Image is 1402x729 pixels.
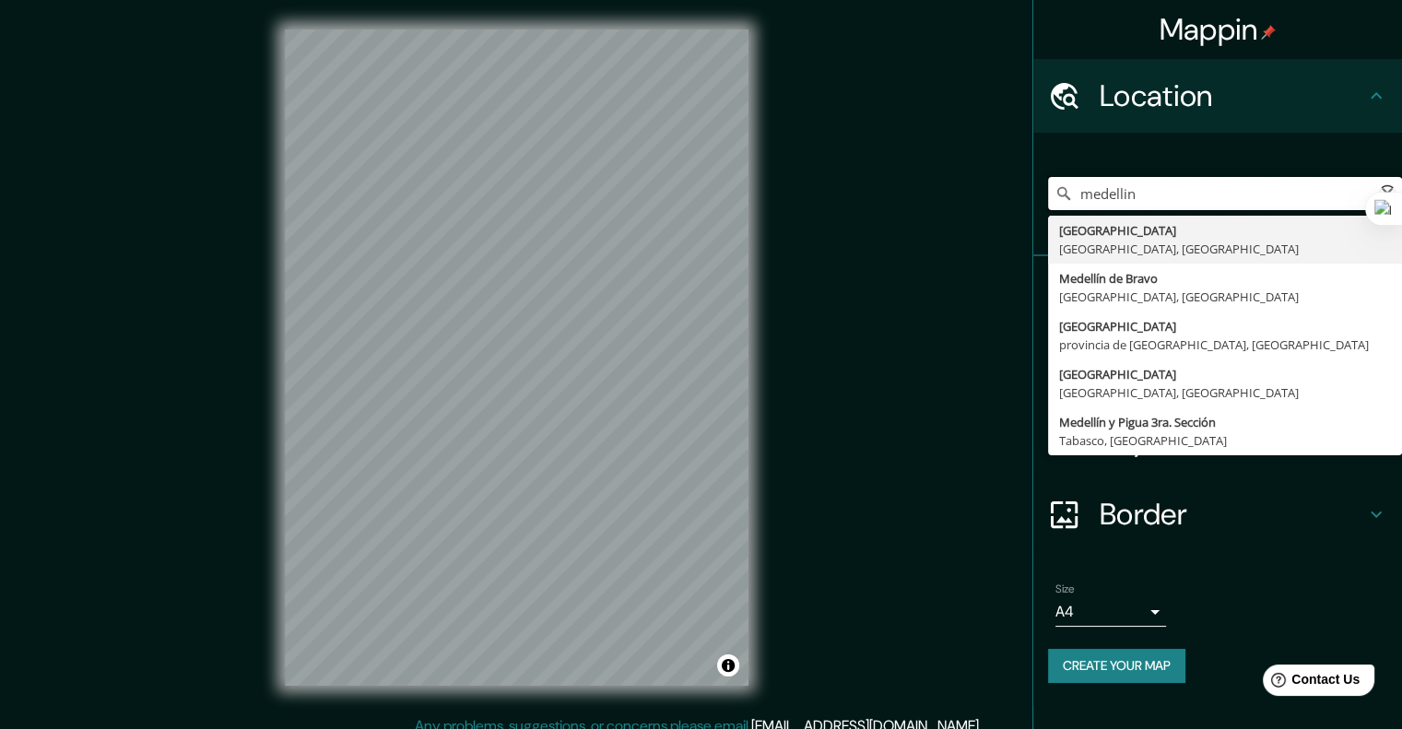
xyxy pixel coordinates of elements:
[1160,11,1277,48] h4: Mappin
[1100,496,1365,533] h4: Border
[1048,177,1402,210] input: Pick your city or area
[1033,59,1402,133] div: Location
[1033,256,1402,330] div: Pins
[1059,269,1391,288] div: Medellín de Bravo
[1059,431,1391,450] div: Tabasco, [GEOGRAPHIC_DATA]
[1059,221,1391,240] div: [GEOGRAPHIC_DATA]
[1033,330,1402,404] div: Style
[1261,25,1276,40] img: pin-icon.png
[1100,77,1365,114] h4: Location
[1059,240,1391,258] div: [GEOGRAPHIC_DATA], [GEOGRAPHIC_DATA]
[1048,649,1185,683] button: Create your map
[1033,404,1402,477] div: Layout
[1100,422,1365,459] h4: Layout
[1059,413,1391,431] div: Medellín y Pigua 3ra. Sección
[1059,365,1391,383] div: [GEOGRAPHIC_DATA]
[285,29,748,686] canvas: Map
[1033,477,1402,551] div: Border
[1059,288,1391,306] div: [GEOGRAPHIC_DATA], [GEOGRAPHIC_DATA]
[1055,582,1075,597] label: Size
[1059,383,1391,402] div: [GEOGRAPHIC_DATA], [GEOGRAPHIC_DATA]
[1055,597,1166,627] div: A4
[1059,335,1391,354] div: provincia de [GEOGRAPHIC_DATA], [GEOGRAPHIC_DATA]
[1238,657,1382,709] iframe: Help widget launcher
[1059,317,1391,335] div: [GEOGRAPHIC_DATA]
[717,654,739,676] button: Toggle attribution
